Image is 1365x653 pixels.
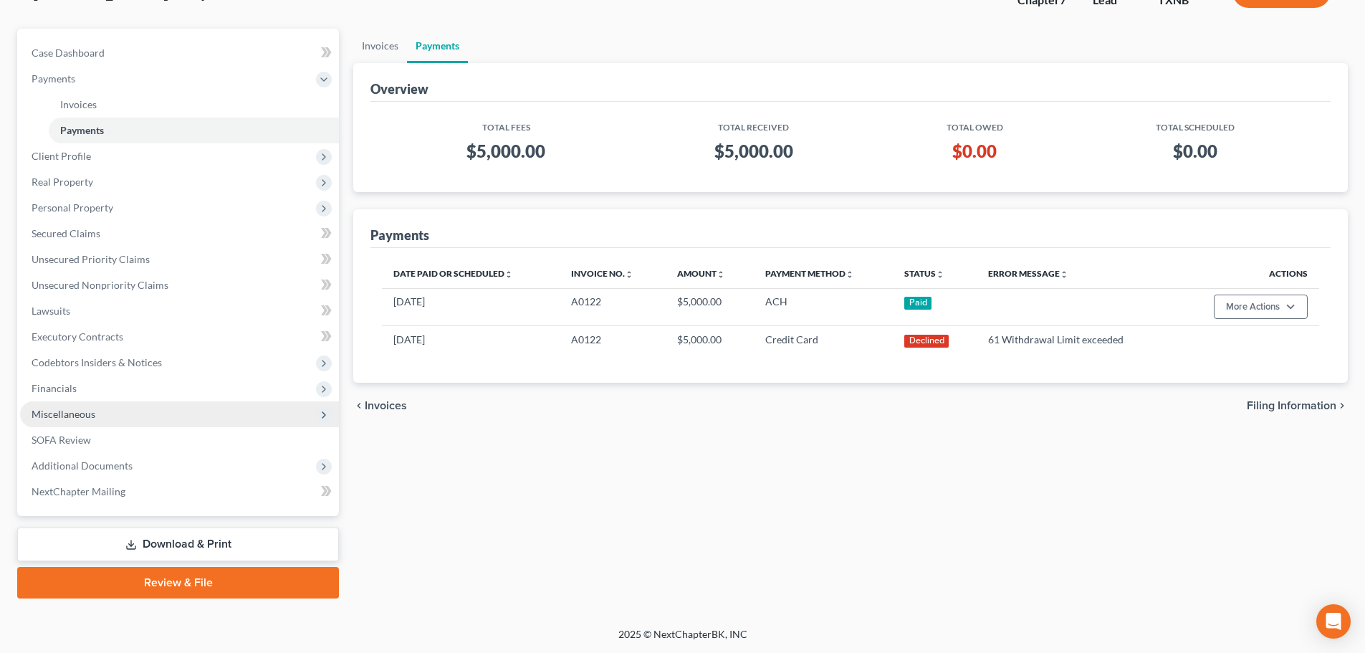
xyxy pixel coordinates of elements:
span: Filing Information [1247,400,1336,411]
a: Invoices [353,29,407,63]
span: Client Profile [32,150,91,162]
th: Actions [1174,259,1319,288]
span: Financials [32,382,77,394]
a: Payment Methodunfold_more [765,268,854,279]
td: Credit Card [754,326,893,354]
td: [DATE] [382,326,560,354]
h3: $5,000.00 [641,140,866,163]
span: Payments [32,72,75,85]
a: Error Messageunfold_more [988,268,1068,279]
a: Case Dashboard [20,40,339,66]
a: Secured Claims [20,221,339,247]
button: Filing Information chevron_right [1247,400,1348,411]
a: Lawsuits [20,298,339,324]
div: Declined [904,335,949,348]
a: Invoice No.unfold_more [571,268,633,279]
span: Invoices [365,400,407,411]
a: Statusunfold_more [904,268,944,279]
div: Payments [370,227,429,244]
span: NextChapter Mailing [32,485,125,497]
th: Total Received [630,113,878,134]
span: Secured Claims [32,227,100,239]
a: Unsecured Nonpriority Claims [20,272,339,298]
i: chevron_left [353,400,365,411]
span: Payments [60,124,104,136]
span: Executory Contracts [32,330,123,343]
button: chevron_left Invoices [353,400,407,411]
td: [DATE] [382,288,560,325]
h3: $5,000.00 [393,140,618,163]
i: unfold_more [936,270,944,279]
i: chevron_right [1336,400,1348,411]
i: unfold_more [717,270,725,279]
td: A0122 [560,288,666,325]
td: 61 Withdrawal Limit exceeded [977,326,1174,354]
span: Unsecured Priority Claims [32,253,150,265]
span: Real Property [32,176,93,188]
th: Total Fees [382,113,630,134]
i: unfold_more [1060,270,1068,279]
h3: $0.00 [1083,140,1308,163]
a: Amountunfold_more [677,268,725,279]
span: Lawsuits [32,305,70,317]
span: Additional Documents [32,459,133,472]
td: $5,000.00 [666,326,754,354]
div: Overview [370,80,428,97]
a: Unsecured Priority Claims [20,247,339,272]
span: SOFA Review [32,434,91,446]
td: ACH [754,288,893,325]
td: A0122 [560,326,666,354]
a: Payments [407,29,468,63]
a: Date Paid or Scheduledunfold_more [393,268,513,279]
a: Executory Contracts [20,324,339,350]
a: Invoices [49,92,339,118]
div: Paid [904,297,931,310]
a: SOFA Review [20,427,339,453]
span: Codebtors Insiders & Notices [32,356,162,368]
span: Miscellaneous [32,408,95,420]
th: Total Owed [878,113,1071,134]
i: unfold_more [625,270,633,279]
a: Payments [49,118,339,143]
span: Unsecured Nonpriority Claims [32,279,168,291]
span: Case Dashboard [32,47,105,59]
a: Review & File [17,567,339,599]
a: NextChapter Mailing [20,479,339,505]
span: Invoices [60,98,97,110]
button: More Actions [1214,295,1308,319]
a: Download & Print [17,528,339,561]
i: unfold_more [504,270,513,279]
th: Total Scheduled [1071,113,1319,134]
h3: $0.00 [889,140,1060,163]
div: 2025 © NextChapterBK, INC [274,627,1091,653]
i: unfold_more [846,270,854,279]
td: $5,000.00 [666,288,754,325]
div: Open Intercom Messenger [1316,604,1351,639]
span: Personal Property [32,201,113,214]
